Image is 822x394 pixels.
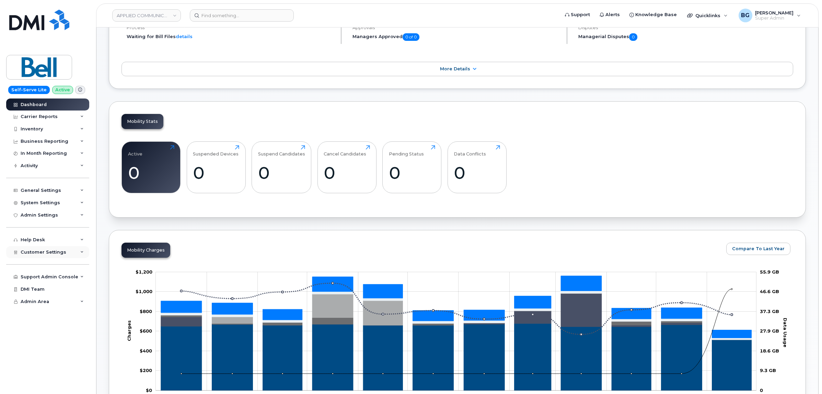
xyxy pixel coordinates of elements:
[454,145,486,157] div: Data Conflicts
[161,293,752,340] g: Data
[128,163,174,183] div: 0
[578,33,793,41] h5: Managerial Disputes
[146,387,152,393] tspan: $0
[127,33,335,40] li: Waiting for Bill Files
[128,145,142,157] div: Active
[161,324,752,391] g: Rate Plan
[760,309,779,314] tspan: 37.3 GB
[755,15,794,21] span: Super Admin
[136,289,152,294] tspan: $1,000
[760,368,776,373] tspan: 9.3 GB
[389,163,435,183] div: 0
[760,387,763,393] tspan: 0
[161,276,752,338] g: HST
[625,8,682,22] a: Knowledge Base
[560,8,595,22] a: Support
[741,11,750,20] span: BG
[193,163,239,183] div: 0
[193,145,239,157] div: Suspended Devices
[140,368,152,373] g: $0
[258,163,305,183] div: 0
[389,145,424,157] div: Pending Status
[726,243,790,255] button: Compare To Last Year
[783,318,788,347] tspan: Data Usage
[571,11,590,18] span: Support
[635,11,677,18] span: Knowledge Base
[352,25,561,30] h4: Approvals
[629,33,637,41] span: 0
[605,11,620,18] span: Alerts
[128,145,174,189] a: Active0
[403,33,419,41] span: 0 of 0
[140,328,152,334] tspan: $600
[578,25,793,30] h4: Disputes
[454,145,500,189] a: Data Conflicts0
[127,25,335,30] h4: Process
[136,289,152,294] g: $0
[324,145,366,157] div: Cancel Candidates
[324,145,370,189] a: Cancel Candidates0
[258,145,305,157] div: Suspend Candidates
[732,245,785,252] span: Compare To Last Year
[324,163,370,183] div: 0
[258,145,305,189] a: Suspend Candidates0
[126,320,132,341] tspan: Charges
[454,163,500,183] div: 0
[112,9,181,22] a: APPLIED COMMUNICATIONS INC
[190,9,294,22] input: Find something...
[140,328,152,334] g: $0
[140,348,152,354] g: $0
[595,8,625,22] a: Alerts
[161,291,752,340] g: Features
[734,9,806,22] div: Bill Geary
[760,348,779,354] tspan: 18.6 GB
[682,9,732,22] div: Quicklinks
[755,10,794,15] span: [PERSON_NAME]
[760,289,779,294] tspan: 46.6 GB
[760,269,779,275] tspan: 55.9 GB
[695,13,720,18] span: Quicklinks
[136,269,152,275] g: $0
[440,66,470,71] span: More Details
[140,309,152,314] tspan: $800
[176,34,193,39] a: details
[352,33,561,41] h5: Managers Approved
[193,145,239,189] a: Suspended Devices0
[140,309,152,314] g: $0
[140,368,152,373] tspan: $200
[140,348,152,354] tspan: $400
[389,145,435,189] a: Pending Status0
[760,328,779,334] tspan: 27.9 GB
[136,269,152,275] tspan: $1,200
